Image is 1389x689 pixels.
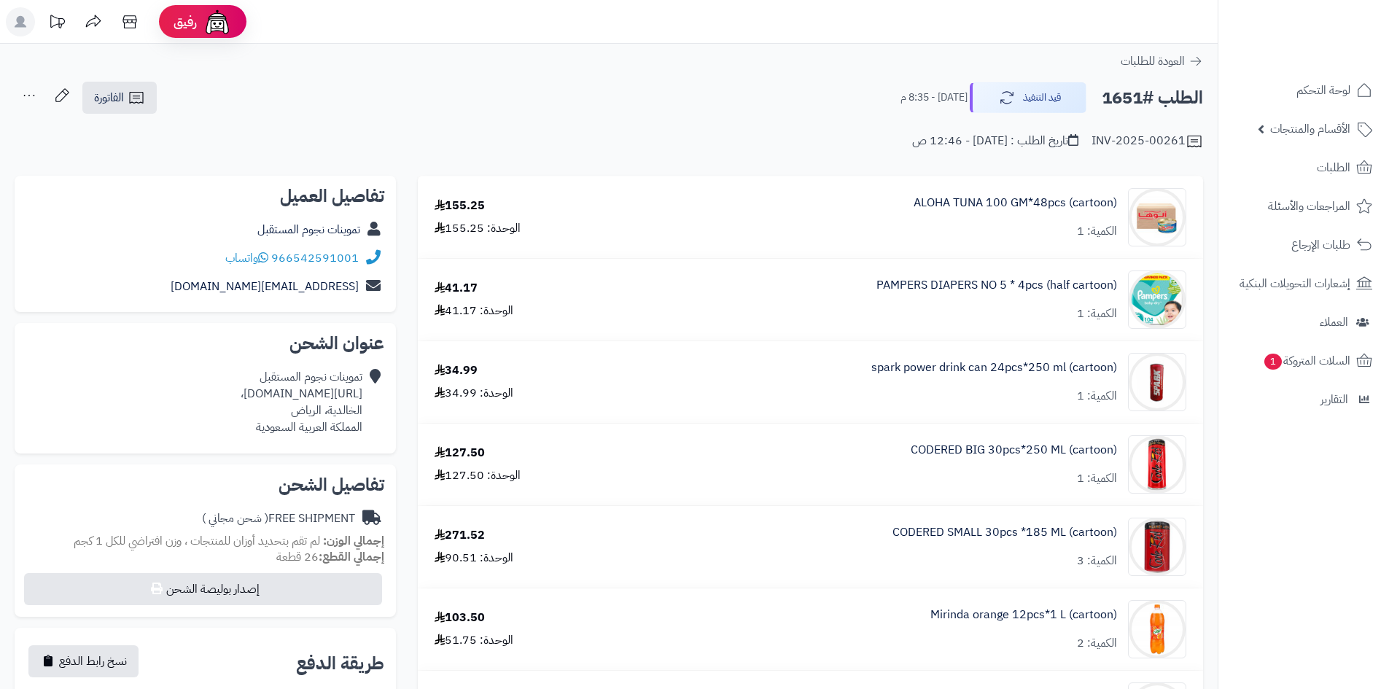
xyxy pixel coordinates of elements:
[1291,235,1350,255] span: طلبات الإرجاع
[26,476,384,494] h2: تفاصيل الشحن
[1227,382,1380,417] a: التقارير
[1227,266,1380,301] a: إشعارات التحويلات البنكية
[94,89,124,106] span: الفاتورة
[1227,227,1380,262] a: طلبات الإرجاع
[1102,83,1203,113] h2: الطلب #1651
[323,532,384,550] strong: إجمالي الوزن:
[202,510,355,527] div: FREE SHIPMENT
[1129,188,1186,246] img: 1747287290-Screenshot%202025-05-15%20083356-90x90.jpg
[1227,305,1380,340] a: العملاء
[435,467,521,484] div: الوحدة: 127.50
[203,7,232,36] img: ai-face.png
[59,653,127,670] span: نسخ رابط الدفع
[435,198,485,214] div: 155.25
[435,362,478,379] div: 34.99
[319,548,384,566] strong: إجمالي القطع:
[1296,80,1350,101] span: لوحة التحكم
[892,524,1117,541] a: CODERED SMALL 30pcs *185 ML (cartoon)
[435,610,485,626] div: 103.50
[970,82,1086,113] button: قيد التنفيذ
[912,133,1078,149] div: تاريخ الطلب : [DATE] - 12:46 ص
[1092,133,1203,150] div: INV-2025-00261
[1317,157,1350,178] span: الطلبات
[435,385,513,402] div: الوحدة: 34.99
[1121,52,1185,70] span: العودة للطلبات
[911,442,1117,459] a: CODERED BIG 30pcs*250 ML (cartoon)
[1077,470,1117,487] div: الكمية: 1
[914,195,1117,211] a: ALOHA TUNA 100 GM*48pcs (cartoon)
[271,249,359,267] a: 966542591001
[276,548,384,566] small: 26 قطعة
[1129,435,1186,494] img: 1747536125-51jkufB9faL._AC_SL1000-90x90.jpg
[435,445,485,462] div: 127.50
[435,527,485,544] div: 271.52
[1121,52,1203,70] a: العودة للطلبات
[24,573,382,605] button: إصدار بوليصة الشحن
[871,359,1117,376] a: spark power drink can 24pcs*250 ml (cartoon)
[225,249,268,267] a: واتساب
[241,369,362,435] div: تموينات نجوم المستقبل [URL][DOMAIN_NAME]، الخالدية، الرياض المملكة العربية السعودية
[1129,270,1186,329] img: 1747461958-81DdJFaZ2vL._AC_SL1500-90x90.jpg
[1077,553,1117,569] div: الكمية: 3
[1227,189,1380,224] a: المراجعات والأسئلة
[26,335,384,352] h2: عنوان الشحن
[435,550,513,567] div: الوحدة: 90.51
[1129,600,1186,658] img: 1747574948-012000802850_1-90x90.jpg
[174,13,197,31] span: رفيق
[435,220,521,237] div: الوحدة: 155.25
[1227,343,1380,378] a: السلات المتروكة1
[1290,11,1375,42] img: logo-2.png
[1227,150,1380,185] a: الطلبات
[257,221,360,238] a: تموينات نجوم المستقبل
[930,607,1117,623] a: Mirinda orange 12pcs*1 L (cartoon)
[1129,353,1186,411] img: 1747517517-f85b5201-d493-429b-b138-9978c401-90x90.jpg
[1240,273,1350,294] span: إشعارات التحويلات البنكية
[1077,635,1117,652] div: الكمية: 2
[1227,73,1380,108] a: لوحة التحكم
[1264,354,1282,370] span: 1
[435,303,513,319] div: الوحدة: 41.17
[900,90,968,105] small: [DATE] - 8:35 م
[171,278,359,295] a: [EMAIL_ADDRESS][DOMAIN_NAME]
[1077,388,1117,405] div: الكمية: 1
[74,532,320,550] span: لم تقم بتحديد أوزان للمنتجات ، وزن افتراضي للكل 1 كجم
[1129,518,1186,576] img: 1747536337-61lY7EtfpmL._AC_SL1500-90x90.jpg
[82,82,157,114] a: الفاتورة
[1077,305,1117,322] div: الكمية: 1
[26,187,384,205] h2: تفاصيل العميل
[1077,223,1117,240] div: الكمية: 1
[435,632,513,649] div: الوحدة: 51.75
[1263,351,1350,371] span: السلات المتروكة
[1270,119,1350,139] span: الأقسام والمنتجات
[296,655,384,672] h2: طريقة الدفع
[39,7,75,40] a: تحديثات المنصة
[435,280,478,297] div: 41.17
[1320,312,1348,332] span: العملاء
[1320,389,1348,410] span: التقارير
[202,510,268,527] span: ( شحن مجاني )
[28,645,139,677] button: نسخ رابط الدفع
[876,277,1117,294] a: PAMPERS DIAPERS NO 5 * 4pcs (half cartoon)
[1268,196,1350,217] span: المراجعات والأسئلة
